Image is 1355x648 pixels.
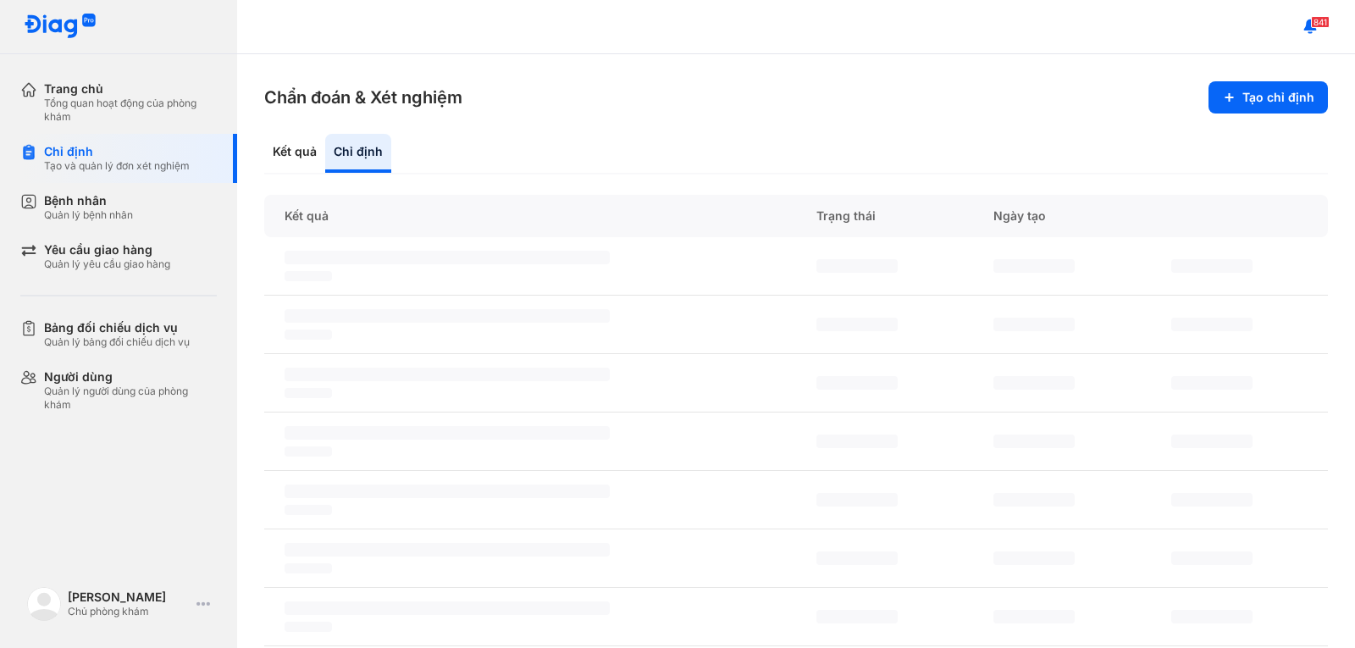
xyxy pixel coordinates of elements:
span: ‌ [993,551,1075,565]
span: ‌ [1171,376,1253,390]
span: ‌ [285,251,610,264]
div: Quản lý bệnh nhân [44,208,133,222]
span: ‌ [816,610,898,623]
span: ‌ [285,563,332,573]
span: ‌ [1171,259,1253,273]
span: ‌ [285,601,610,615]
span: ‌ [285,485,610,498]
div: Tạo và quản lý đơn xét nghiệm [44,159,190,173]
span: ‌ [1171,610,1253,623]
span: ‌ [285,543,610,557]
img: logo [24,14,97,40]
span: ‌ [285,388,332,398]
span: ‌ [816,551,898,565]
span: ‌ [285,368,610,381]
img: logo [27,587,61,621]
div: Quản lý bảng đối chiếu dịch vụ [44,335,190,349]
span: ‌ [816,435,898,448]
div: Ngày tạo [973,195,1150,237]
div: Trạng thái [796,195,973,237]
span: ‌ [993,610,1075,623]
span: ‌ [816,259,898,273]
div: Yêu cầu giao hàng [44,242,170,258]
h3: Chẩn đoán & Xét nghiệm [264,86,462,109]
div: Kết quả [264,195,796,237]
span: ‌ [285,309,610,323]
div: Quản lý người dùng của phòng khám [44,385,217,412]
span: ‌ [285,446,332,457]
span: ‌ [285,426,610,440]
span: ‌ [816,318,898,331]
span: ‌ [285,271,332,281]
span: ‌ [285,505,332,515]
span: ‌ [816,376,898,390]
span: ‌ [993,493,1075,507]
span: ‌ [816,493,898,507]
span: ‌ [1171,551,1253,565]
span: ‌ [993,318,1075,331]
div: Trang chủ [44,81,217,97]
span: 841 [1311,16,1330,28]
div: Bảng đối chiếu dịch vụ [44,320,190,335]
span: ‌ [1171,318,1253,331]
div: Tổng quan hoạt động của phòng khám [44,97,217,124]
span: ‌ [993,376,1075,390]
div: Chỉ định [325,134,391,173]
span: ‌ [993,259,1075,273]
div: Chỉ định [44,144,190,159]
span: ‌ [1171,435,1253,448]
div: Kết quả [264,134,325,173]
span: ‌ [993,435,1075,448]
div: Quản lý yêu cầu giao hàng [44,258,170,271]
span: ‌ [1171,493,1253,507]
div: Chủ phòng khám [68,605,190,618]
span: ‌ [285,330,332,340]
button: Tạo chỉ định [1208,81,1328,114]
div: Bệnh nhân [44,193,133,208]
div: [PERSON_NAME] [68,590,190,605]
span: ‌ [285,622,332,632]
div: Người dùng [44,369,217,385]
